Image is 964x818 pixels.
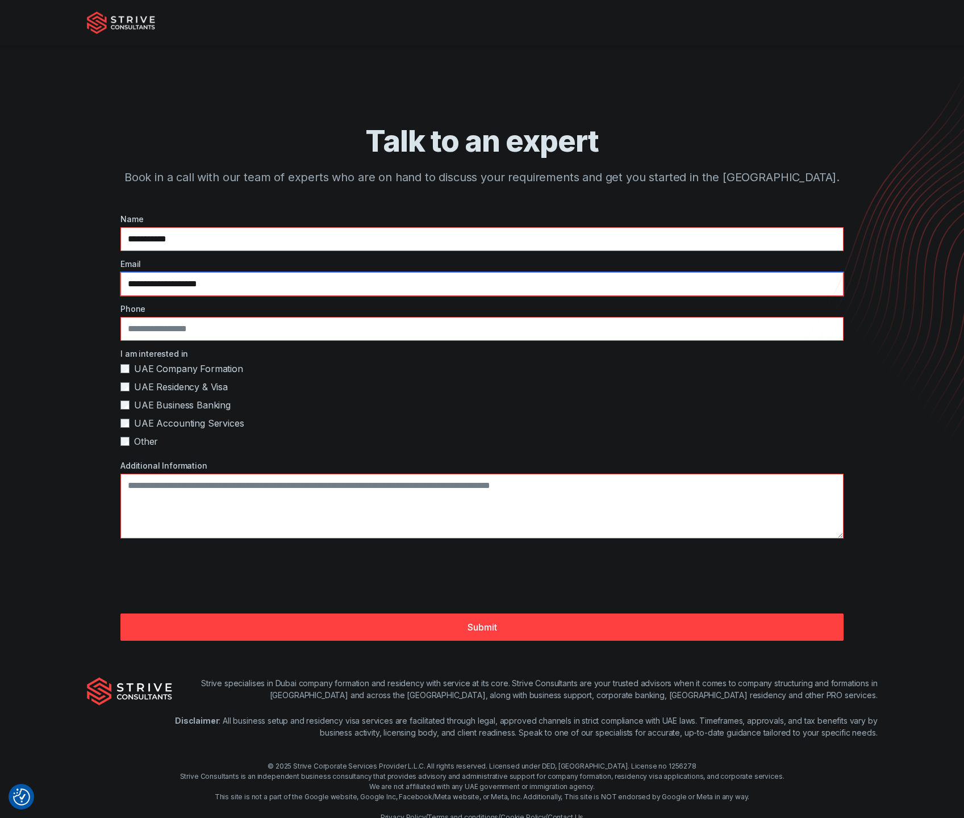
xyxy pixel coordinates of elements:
input: UAE Accounting Services [120,419,130,428]
span: UAE Company Formation [134,362,243,375]
img: Revisit consent button [13,788,30,806]
p: Strive specialises in Dubai company formation and residency with service at its core. Strive Cons... [172,677,878,701]
span: UAE Business Banking [134,398,231,412]
p: Book in a call with our team of experts who are on hand to discuss your requirements and get you ... [119,169,846,186]
h1: Talk to an expert [119,123,846,160]
button: Consent Preferences [13,788,30,806]
p: : All business setup and residency visa services are facilitated through legal, approved channels... [172,715,878,738]
img: Strive Consultants [87,11,155,34]
img: Strive Consultants [87,677,172,706]
span: Other [134,435,158,448]
iframe: reCAPTCHA [120,556,293,600]
label: Additional Information [120,460,844,471]
button: Submit [120,613,844,641]
input: UAE Residency & Visa [120,382,130,391]
input: Other [120,437,130,446]
label: Name [120,213,844,225]
strong: Disclaimer [175,716,219,725]
label: I am interested in [120,348,844,360]
input: UAE Company Formation [120,364,130,373]
input: UAE Business Banking [120,400,130,410]
span: UAE Residency & Visa [134,380,228,394]
label: Email [120,258,844,270]
label: Phone [120,303,844,315]
span: UAE Accounting Services [134,416,244,430]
